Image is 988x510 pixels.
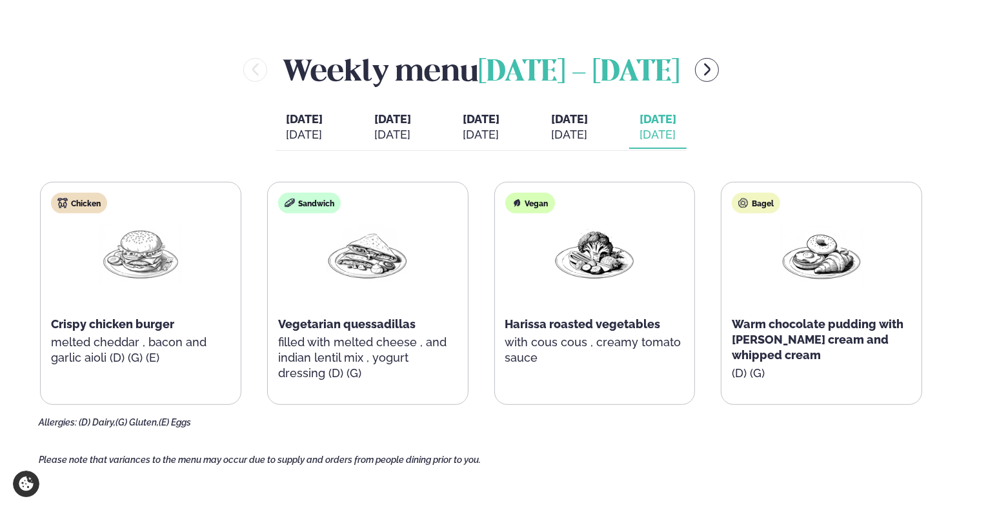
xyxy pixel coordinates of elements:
[327,224,409,284] img: Quesadilla.png
[640,112,676,127] span: [DATE]
[276,106,333,149] button: [DATE] [DATE]
[364,106,421,149] button: [DATE] [DATE]
[629,106,687,149] button: [DATE] [DATE]
[51,335,230,366] p: melted cheddar , bacon and garlic aioli (D) (G) (E)
[732,366,911,381] p: (D) (G)
[640,127,676,142] div: [DATE]
[79,417,116,427] span: (D) Dairy,
[278,335,458,381] p: filled with melted cheese , and indian lentil mix , yogurt dressing (D) (G)
[278,193,341,213] div: Sandwich
[553,224,636,284] img: Vegan.png
[285,198,295,208] img: sandwich-new-16px.svg
[463,127,499,142] div: [DATE]
[732,193,780,213] div: Bagel
[732,317,903,362] span: Warm chocolate pudding with [PERSON_NAME] cream and whipped cream
[51,317,174,331] span: Crispy chicken burger
[57,198,68,208] img: chicken.svg
[374,112,411,126] span: [DATE]
[13,471,39,497] a: Cookie settings
[99,224,182,283] img: Hamburger.png
[243,58,267,82] button: menu-btn-left
[278,317,416,331] span: Vegetarian quessadillas
[159,417,191,427] span: (E) Eggs
[286,127,323,142] div: [DATE]
[286,112,323,126] span: [DATE]
[738,198,749,208] img: bagle-new-16px.svg
[39,455,481,465] span: Please note that variances to the menu may occur due to supply and orders from people dining prio...
[51,193,107,213] div: Chicken
[283,49,680,91] h2: Weekly menu
[116,417,159,427] span: (G) Gluten,
[463,112,499,126] span: [DATE]
[780,224,863,284] img: Croissant.png
[374,127,411,142] div: [DATE]
[39,417,77,427] span: Allergies:
[505,335,685,366] p: with cous cous , creamy tomato sauce
[478,59,680,87] span: [DATE] - [DATE]
[512,198,522,208] img: Vegan.svg
[551,127,588,142] div: [DATE]
[541,106,598,149] button: [DATE] [DATE]
[695,58,719,82] button: menu-btn-right
[505,193,555,213] div: Vegan
[505,317,661,331] span: Harissa roasted vegetables
[551,112,588,126] span: [DATE]
[452,106,510,149] button: [DATE] [DATE]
